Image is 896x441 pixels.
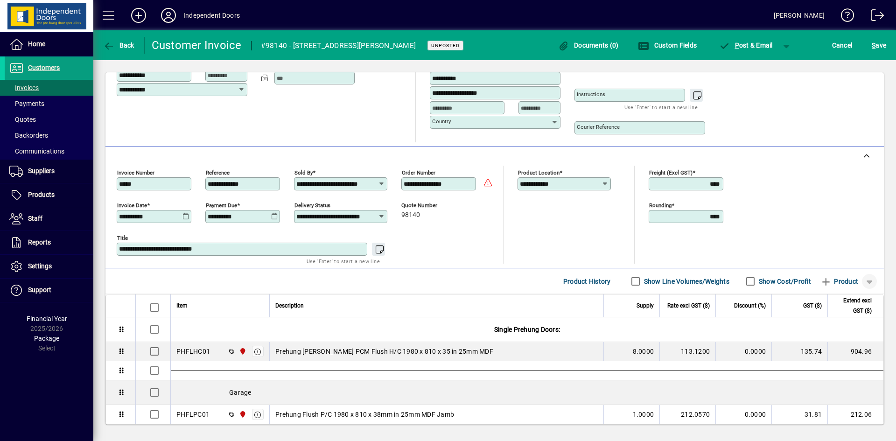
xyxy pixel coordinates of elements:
[5,207,93,231] a: Staff
[633,347,654,356] span: 8.0000
[101,37,137,54] button: Back
[719,42,773,49] span: ost & Email
[307,256,380,266] mat-hint: Use 'Enter' to start a new line
[771,405,827,424] td: 31.81
[518,169,560,176] mat-label: Product location
[864,2,884,32] a: Logout
[5,127,93,143] a: Backorders
[715,342,771,361] td: 0.0000
[176,301,188,311] span: Item
[624,102,698,112] mat-hint: Use 'Enter' to start a new line
[117,169,154,176] mat-label: Invoice number
[28,286,51,294] span: Support
[401,211,420,219] span: 98140
[816,273,863,290] button: Product
[834,2,854,32] a: Knowledge Base
[5,231,93,254] a: Reports
[261,38,416,53] div: #98140 - [STREET_ADDRESS][PERSON_NAME]
[734,301,766,311] span: Discount (%)
[649,202,672,209] mat-label: Rounding
[294,202,330,209] mat-label: Delivery status
[28,40,45,48] span: Home
[833,295,872,316] span: Extend excl GST ($)
[5,279,93,302] a: Support
[638,42,697,49] span: Custom Fields
[152,38,242,53] div: Customer Invoice
[9,116,36,123] span: Quotes
[275,347,493,356] span: Prehung [PERSON_NAME] PCM Flush H/C 1980 x 810 x 35 in 25mm MDF
[872,42,875,49] span: S
[665,347,710,356] div: 113.1200
[28,262,52,270] span: Settings
[27,315,67,322] span: Financial Year
[577,124,620,130] mat-label: Courier Reference
[577,91,605,98] mat-label: Instructions
[5,160,93,183] a: Suppliers
[183,8,240,23] div: Independent Doors
[714,37,777,54] button: Post & Email
[117,202,147,209] mat-label: Invoice date
[154,7,183,24] button: Profile
[5,255,93,278] a: Settings
[735,42,739,49] span: P
[402,169,435,176] mat-label: Order number
[206,202,237,209] mat-label: Payment due
[5,183,93,207] a: Products
[401,203,457,209] span: Quote number
[9,84,39,91] span: Invoices
[28,215,42,222] span: Staff
[558,42,619,49] span: Documents (0)
[560,273,615,290] button: Product History
[5,143,93,159] a: Communications
[642,277,729,286] label: Show Line Volumes/Weights
[28,191,55,198] span: Products
[820,274,858,289] span: Product
[636,37,699,54] button: Custom Fields
[28,167,55,175] span: Suppliers
[827,342,883,361] td: 904.96
[9,132,48,139] span: Backorders
[633,410,654,419] span: 1.0000
[176,410,210,419] div: PHFLPC01
[774,8,825,23] div: [PERSON_NAME]
[171,317,883,342] div: Single Prehung Doors:
[206,169,230,176] mat-label: Reference
[556,37,621,54] button: Documents (0)
[176,347,210,356] div: PHFLHC01
[869,37,889,54] button: Save
[872,38,886,53] span: ave
[9,147,64,155] span: Communications
[830,37,855,54] button: Cancel
[771,342,827,361] td: 135.74
[649,169,693,176] mat-label: Freight (excl GST)
[667,301,710,311] span: Rate excl GST ($)
[275,410,454,419] span: Prehung Flush P/C 1980 x 810 x 38mm in 25mm MDF Jamb
[637,301,654,311] span: Supply
[171,380,883,405] div: Garage
[124,7,154,24] button: Add
[93,37,145,54] app-page-header-button: Back
[237,346,247,357] span: Christchurch
[237,409,247,420] span: Christchurch
[715,405,771,424] td: 0.0000
[28,238,51,246] span: Reports
[103,42,134,49] span: Back
[5,80,93,96] a: Invoices
[28,64,60,71] span: Customers
[117,235,128,241] mat-label: Title
[832,38,853,53] span: Cancel
[431,42,460,49] span: Unposted
[803,301,822,311] span: GST ($)
[34,335,59,342] span: Package
[9,100,44,107] span: Payments
[5,112,93,127] a: Quotes
[294,169,313,176] mat-label: Sold by
[563,274,611,289] span: Product History
[432,118,451,125] mat-label: Country
[5,96,93,112] a: Payments
[757,277,811,286] label: Show Cost/Profit
[665,410,710,419] div: 212.0570
[5,33,93,56] a: Home
[275,301,304,311] span: Description
[827,405,883,424] td: 212.06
